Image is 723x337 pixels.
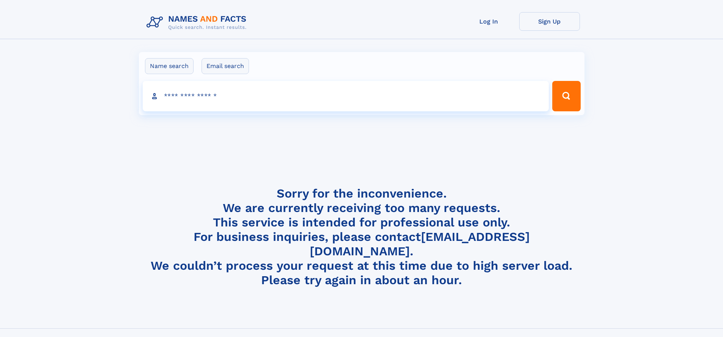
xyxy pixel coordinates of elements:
[143,81,549,111] input: search input
[143,186,580,288] h4: Sorry for the inconvenience. We are currently receiving too many requests. This service is intend...
[143,12,253,33] img: Logo Names and Facts
[145,58,194,74] label: Name search
[202,58,249,74] label: Email search
[552,81,580,111] button: Search Button
[310,229,530,258] a: [EMAIL_ADDRESS][DOMAIN_NAME]
[458,12,519,31] a: Log In
[519,12,580,31] a: Sign Up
